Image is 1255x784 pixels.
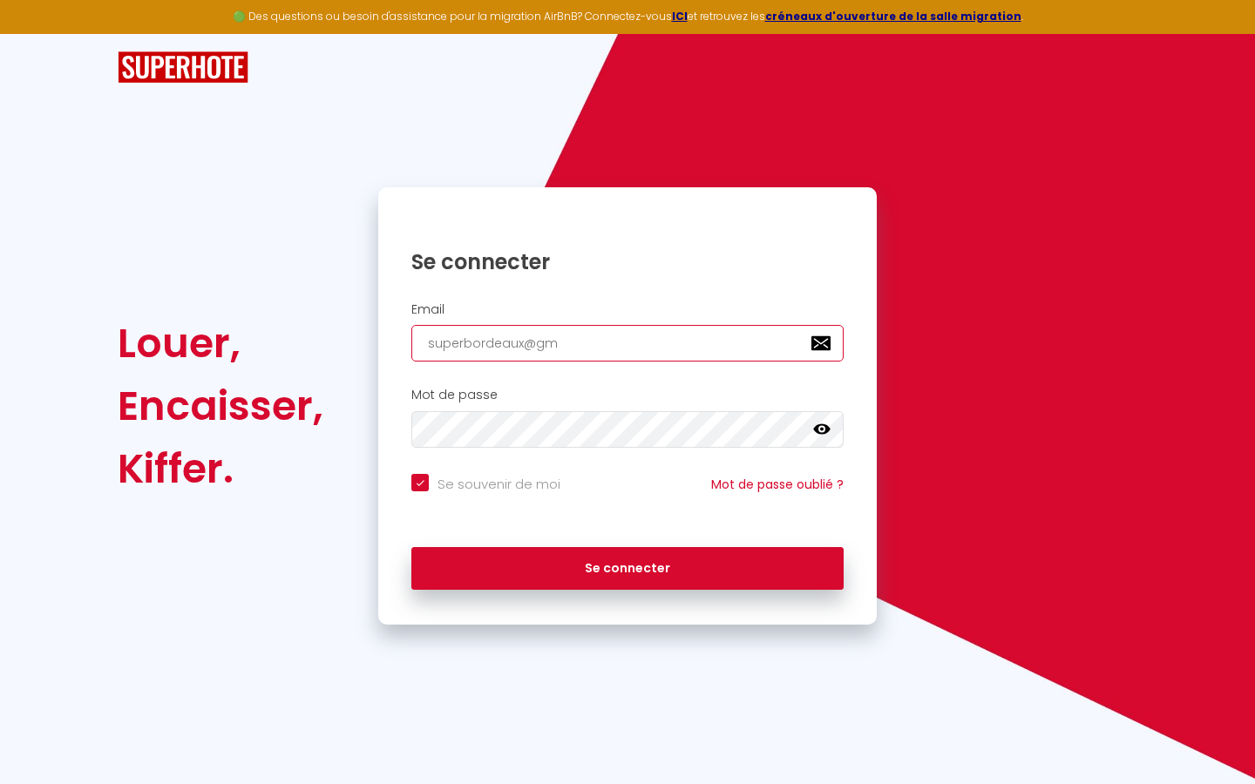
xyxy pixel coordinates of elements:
[118,437,323,500] div: Kiffer.
[411,388,844,402] h2: Mot de passe
[411,547,844,591] button: Se connecter
[411,248,844,275] h1: Se connecter
[118,312,323,375] div: Louer,
[118,51,248,84] img: SuperHote logo
[411,325,844,362] input: Ton Email
[118,375,323,437] div: Encaisser,
[711,476,844,493] a: Mot de passe oublié ?
[411,302,844,317] h2: Email
[672,9,688,24] a: ICI
[765,9,1021,24] a: créneaux d'ouverture de la salle migration
[14,7,66,59] button: Ouvrir le widget de chat LiveChat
